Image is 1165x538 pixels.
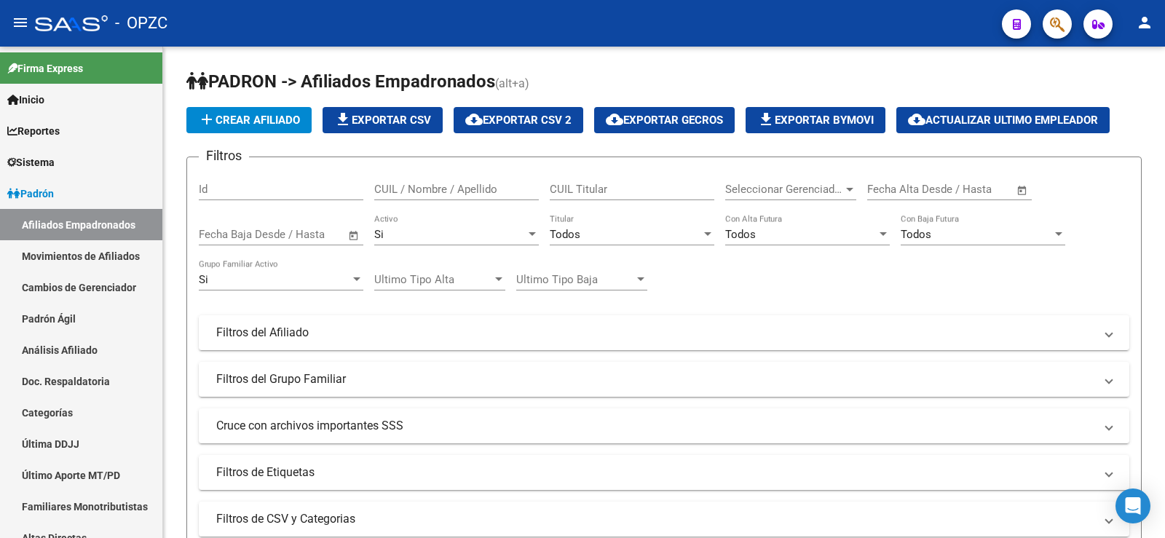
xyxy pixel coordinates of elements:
span: Todos [550,228,580,241]
mat-icon: person [1136,14,1153,31]
button: Crear Afiliado [186,107,312,133]
mat-icon: cloud_download [606,111,623,128]
span: Inicio [7,92,44,108]
span: Ultimo Tipo Baja [516,273,634,286]
span: Reportes [7,123,60,139]
mat-expansion-panel-header: Filtros de CSV y Categorias [199,502,1129,537]
span: Actualizar ultimo Empleador [908,114,1098,127]
span: Exportar CSV [334,114,431,127]
mat-icon: menu [12,14,29,31]
button: Exportar Bymovi [746,107,885,133]
mat-panel-title: Filtros del Afiliado [216,325,1094,341]
mat-icon: file_download [334,111,352,128]
span: Ultimo Tipo Alta [374,273,492,286]
button: Open calendar [346,227,363,244]
span: Sistema [7,154,55,170]
mat-icon: add [198,111,216,128]
button: Exportar CSV 2 [454,107,583,133]
mat-icon: cloud_download [908,111,925,128]
mat-icon: cloud_download [465,111,483,128]
input: Fecha inicio [199,228,258,241]
span: Seleccionar Gerenciador [725,183,843,196]
mat-expansion-panel-header: Filtros del Grupo Familiar [199,362,1129,397]
mat-expansion-panel-header: Cruce con archivos importantes SSS [199,408,1129,443]
span: Exportar CSV 2 [465,114,572,127]
mat-icon: file_download [757,111,775,128]
button: Actualizar ultimo Empleador [896,107,1110,133]
span: Todos [901,228,931,241]
mat-panel-title: Filtros del Grupo Familiar [216,371,1094,387]
span: (alt+a) [495,76,529,90]
span: Si [374,228,384,241]
mat-expansion-panel-header: Filtros del Afiliado [199,315,1129,350]
span: Exportar GECROS [606,114,723,127]
button: Exportar CSV [323,107,443,133]
input: Fecha fin [271,228,341,241]
h3: Filtros [199,146,249,166]
span: Firma Express [7,60,83,76]
mat-expansion-panel-header: Filtros de Etiquetas [199,455,1129,490]
span: Todos [725,228,756,241]
mat-panel-title: Cruce con archivos importantes SSS [216,418,1094,434]
span: Si [199,273,208,286]
button: Exportar GECROS [594,107,735,133]
button: Open calendar [1014,182,1031,199]
mat-panel-title: Filtros de CSV y Categorias [216,511,1094,527]
input: Fecha inicio [867,183,926,196]
span: PADRON -> Afiliados Empadronados [186,71,495,92]
span: Exportar Bymovi [757,114,874,127]
span: Crear Afiliado [198,114,300,127]
span: Padrón [7,186,54,202]
div: Open Intercom Messenger [1115,488,1150,523]
span: - OPZC [115,7,167,39]
input: Fecha fin [939,183,1010,196]
mat-panel-title: Filtros de Etiquetas [216,464,1094,480]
